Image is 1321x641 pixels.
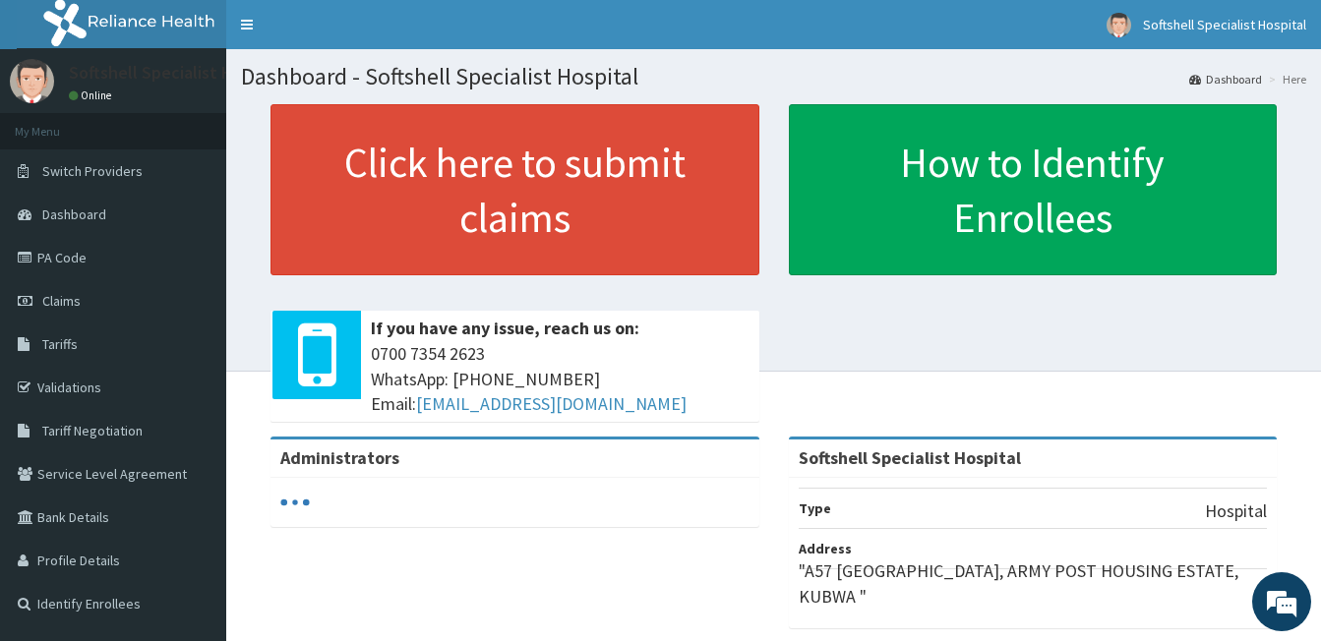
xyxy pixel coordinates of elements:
[1205,498,1267,524] p: Hospital
[10,59,54,103] img: User Image
[371,341,750,417] span: 0700 7354 2623 WhatsApp: [PHONE_NUMBER] Email:
[69,64,286,82] p: Softshell Specialist Hospital
[371,317,639,339] b: If you have any issue, reach us on:
[42,205,106,223] span: Dashboard
[416,392,687,415] a: [EMAIL_ADDRESS][DOMAIN_NAME]
[1264,71,1306,87] li: Here
[789,104,1278,275] a: How to Identify Enrollees
[280,488,310,517] svg: audio-loading
[799,540,852,557] b: Address
[799,446,1021,469] strong: Softshell Specialist Hospital
[280,446,399,469] b: Administrators
[1107,13,1131,37] img: User Image
[270,104,759,275] a: Click here to submit claims
[69,88,116,102] a: Online
[42,162,143,180] span: Switch Providers
[1189,71,1262,87] a: Dashboard
[799,558,1268,609] p: "A57 [GEOGRAPHIC_DATA], ARMY POST HOUSING ESTATE, KUBWA "
[42,422,143,439] span: Tariff Negotiation
[799,499,831,517] b: Type
[42,335,78,353] span: Tariffs
[1143,16,1306,33] span: Softshell Specialist Hospital
[241,64,1306,89] h1: Dashboard - Softshell Specialist Hospital
[42,292,81,310] span: Claims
